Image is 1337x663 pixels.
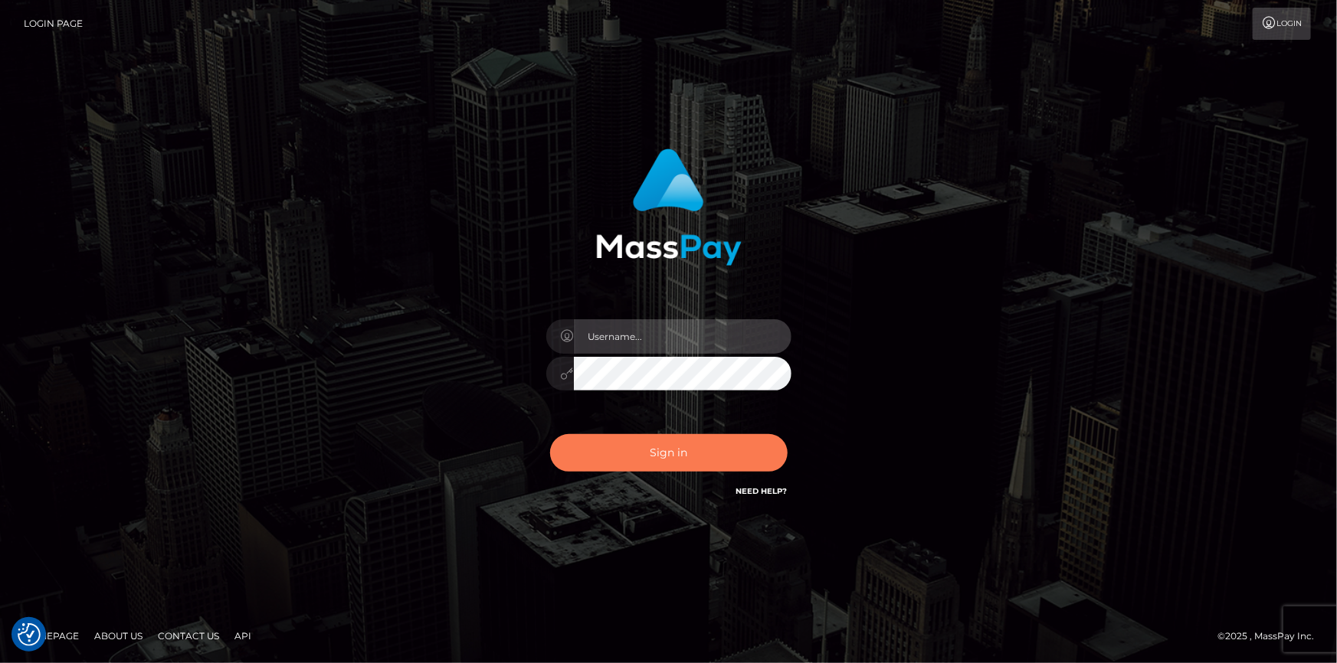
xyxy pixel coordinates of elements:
a: About Us [88,624,149,648]
a: Homepage [17,624,85,648]
a: API [228,624,257,648]
img: Revisit consent button [18,623,41,646]
a: Login [1253,8,1311,40]
a: Need Help? [736,486,788,496]
button: Consent Preferences [18,623,41,646]
a: Login Page [24,8,83,40]
button: Sign in [550,434,788,472]
div: © 2025 , MassPay Inc. [1217,628,1326,645]
img: MassPay Login [596,149,742,266]
a: Contact Us [152,624,225,648]
input: Username... [574,319,791,354]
